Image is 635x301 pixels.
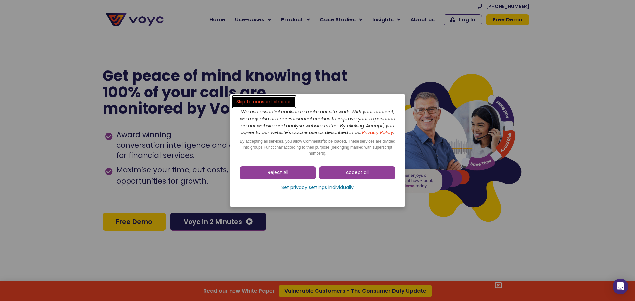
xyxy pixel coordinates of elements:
span: By accepting all services, you allow Comments to be loaded. These services are divided into group... [240,139,395,156]
a: Reject All [240,166,316,179]
a: Privacy Policy [136,137,167,144]
a: Accept all [319,166,395,179]
a: Skip to consent choices [233,97,295,107]
span: Job title [88,54,110,61]
a: Set privacy settings individually [240,183,395,193]
sup: 2 [282,144,283,147]
span: Accept all [346,169,369,176]
span: Phone [88,26,104,34]
i: We use essential cookies to make our site work. With your consent, we may also use non-essential ... [240,108,395,136]
a: Privacy Policy [362,129,393,136]
sup: 2 [322,138,324,141]
span: Reject All [268,169,288,176]
span: Set privacy settings individually [281,184,354,191]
